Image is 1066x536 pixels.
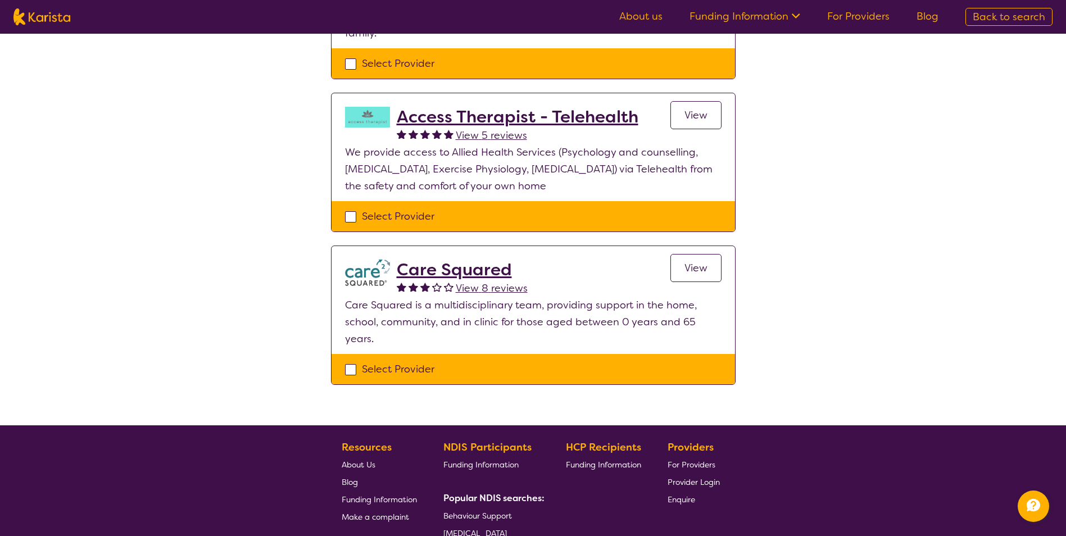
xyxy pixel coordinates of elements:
[973,10,1045,24] span: Back to search
[432,282,442,292] img: emptystar
[566,440,641,454] b: HCP Recipients
[420,282,430,292] img: fullstar
[342,460,375,470] span: About Us
[456,127,527,144] a: View 5 reviews
[827,10,890,23] a: For Providers
[409,129,418,139] img: fullstar
[397,107,638,127] a: Access Therapist - Telehealth
[444,282,453,292] img: emptystar
[668,460,715,470] span: For Providers
[345,297,722,347] p: Care Squared is a multidisciplinary team, providing support in the home, school, community, and i...
[684,108,707,122] span: View
[397,129,406,139] img: fullstar
[1018,490,1049,522] button: Channel Menu
[443,456,540,473] a: Funding Information
[443,492,545,504] b: Popular NDIS searches:
[443,507,540,524] a: Behaviour Support
[345,260,390,286] img: watfhvlxxexrmzu5ckj6.png
[690,10,800,23] a: Funding Information
[668,477,720,487] span: Provider Login
[917,10,938,23] a: Blog
[456,129,527,142] span: View 5 reviews
[443,460,519,470] span: Funding Information
[345,107,390,128] img: hzy3j6chfzohyvwdpojv.png
[566,456,641,473] a: Funding Information
[397,282,406,292] img: fullstar
[13,8,70,25] img: Karista logo
[684,261,707,275] span: View
[444,129,453,139] img: fullstar
[668,440,714,454] b: Providers
[342,508,417,525] a: Make a complaint
[965,8,1053,26] a: Back to search
[342,490,417,508] a: Funding Information
[420,129,430,139] img: fullstar
[342,494,417,505] span: Funding Information
[670,254,722,282] a: View
[670,101,722,129] a: View
[342,456,417,473] a: About Us
[443,511,512,521] span: Behaviour Support
[342,477,358,487] span: Blog
[345,144,722,194] p: We provide access to Allied Health Services (Psychology and counselling, [MEDICAL_DATA], Exercise...
[443,440,532,454] b: NDIS Participants
[668,456,720,473] a: For Providers
[668,473,720,490] a: Provider Login
[619,10,663,23] a: About us
[409,282,418,292] img: fullstar
[342,440,392,454] b: Resources
[566,460,641,470] span: Funding Information
[342,473,417,490] a: Blog
[668,490,720,508] a: Enquire
[456,281,528,295] span: View 8 reviews
[456,280,528,297] a: View 8 reviews
[668,494,695,505] span: Enquire
[342,512,409,522] span: Make a complaint
[432,129,442,139] img: fullstar
[397,260,528,280] a: Care Squared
